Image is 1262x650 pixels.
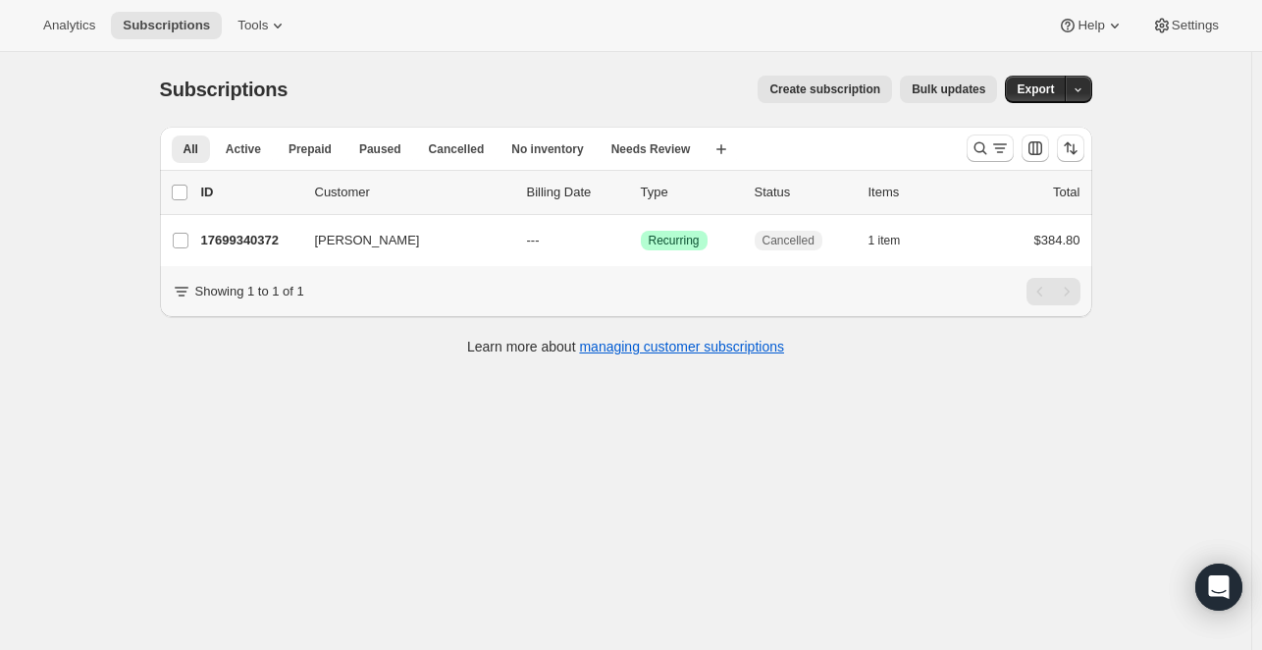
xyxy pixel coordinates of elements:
span: Paused [359,141,401,157]
span: Settings [1172,18,1219,33]
button: Create subscription [758,76,892,103]
span: Analytics [43,18,95,33]
button: Sort the results [1057,135,1084,162]
p: ID [201,183,299,202]
span: Subscriptions [123,18,210,33]
span: Help [1078,18,1104,33]
span: Bulk updates [912,81,985,97]
span: Active [226,141,261,157]
span: [PERSON_NAME] [315,231,420,250]
button: 1 item [868,227,922,254]
p: Customer [315,183,511,202]
span: Cancelled [429,141,485,157]
div: 17699340372[PERSON_NAME]---SuccessRecurringCancelled1 item$384.80 [201,227,1080,254]
p: 17699340372 [201,231,299,250]
button: Bulk updates [900,76,997,103]
span: No inventory [511,141,583,157]
p: Learn more about [467,337,784,356]
span: Recurring [649,233,700,248]
a: managing customer subscriptions [579,339,784,354]
span: Tools [237,18,268,33]
span: Create subscription [769,81,880,97]
p: Billing Date [527,183,625,202]
span: $384.80 [1034,233,1080,247]
span: Export [1017,81,1054,97]
div: Type [641,183,739,202]
button: Tools [226,12,299,39]
div: Items [868,183,967,202]
div: Open Intercom Messenger [1195,564,1242,611]
button: Customize table column order and visibility [1022,135,1049,162]
span: --- [527,233,540,247]
button: Analytics [31,12,107,39]
button: Subscriptions [111,12,222,39]
div: IDCustomerBilling DateTypeStatusItemsTotal [201,183,1080,202]
button: [PERSON_NAME] [303,225,500,256]
span: 1 item [868,233,901,248]
button: Export [1005,76,1066,103]
button: Settings [1140,12,1231,39]
p: Showing 1 to 1 of 1 [195,282,304,301]
p: Total [1053,183,1079,202]
button: Search and filter results [967,135,1014,162]
span: Subscriptions [160,79,289,100]
span: Cancelled [762,233,815,248]
span: All [184,141,198,157]
button: Help [1046,12,1135,39]
p: Status [755,183,853,202]
nav: Pagination [1026,278,1080,305]
span: Prepaid [289,141,332,157]
button: Create new view [706,135,737,163]
span: Needs Review [611,141,691,157]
